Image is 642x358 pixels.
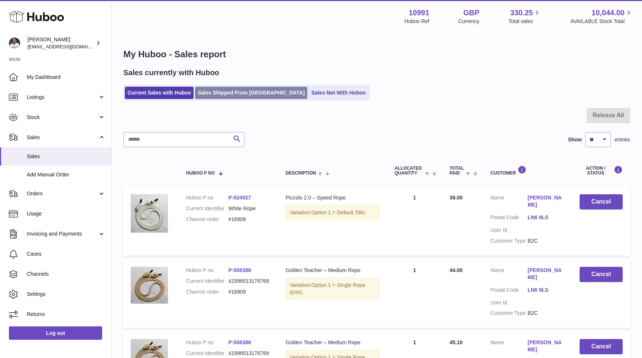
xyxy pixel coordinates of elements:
[528,194,565,208] a: [PERSON_NAME]
[27,311,106,318] span: Returns
[528,214,565,221] a: LN6 9LS
[490,166,565,176] div: Customer
[286,339,380,346] div: Golden Teacher – Medium Rope
[311,210,366,215] span: Option 1 = Default Title;
[570,18,633,25] span: AVAILABLE Stock Total
[568,136,582,143] label: Show
[490,227,528,234] dt: User Id
[186,205,228,212] dt: Current identifier
[186,278,228,285] dt: Current identifier
[125,87,194,99] a: Current Sales with Huboo
[27,230,98,237] span: Invoicing and Payments
[286,267,380,274] div: Golden Teacher – Medium Rope
[186,339,228,346] dt: Huboo P no
[580,166,623,176] div: Action / Status
[286,205,380,220] div: Variation:
[27,210,106,217] span: Usage
[490,267,528,283] dt: Name
[490,287,528,295] dt: Postal Code
[27,291,106,298] span: Settings
[450,166,464,176] span: Total paid
[27,190,98,197] span: Orders
[228,205,271,212] dd: White Rope
[570,8,633,25] a: 10,044.00 AVAILABLE Stock Total
[528,267,565,281] a: [PERSON_NAME]
[186,267,228,274] dt: Huboo P no
[9,326,102,340] a: Log out
[395,166,423,176] span: ALLOCATED Quantity
[290,282,365,295] span: Option 1 = Single Rope (£44);
[27,74,106,81] span: My Dashboard
[580,339,623,354] button: Cancel
[27,134,98,141] span: Sales
[123,48,630,60] h1: My Huboo - Sales report
[463,8,479,18] strong: GBP
[27,171,106,178] span: Add Manual Order
[228,350,271,357] dd: 41998513176769
[27,36,94,50] div: [PERSON_NAME]
[228,339,251,345] a: P-508388
[131,194,168,233] img: 109911711102215.png
[528,237,565,244] dd: B2C
[9,38,20,49] img: timshieff@gmail.com
[508,8,541,25] a: 330.25 Total sales
[309,87,368,99] a: Sales Not With Huboo
[228,278,271,285] dd: 41998513176769
[27,271,106,278] span: Channels
[286,194,380,201] div: Piccolo 2.0 – Speed Rope
[195,87,307,99] a: Sales Shipped From [GEOGRAPHIC_DATA]
[131,267,168,304] img: 109911711102352.png
[450,339,463,345] span: 45.10
[528,310,565,317] dd: B2C
[27,114,98,121] span: Stock
[27,153,106,160] span: Sales
[286,171,316,176] span: Description
[27,250,106,258] span: Cases
[286,278,380,300] div: Variation:
[186,350,228,357] dt: Current identifier
[405,18,429,25] div: Huboo Ref
[387,259,442,328] td: 1
[228,216,271,223] dd: #16909
[409,8,429,18] strong: 10991
[123,68,219,78] h2: Sales currently with Huboo
[458,18,480,25] div: Currency
[450,267,463,273] span: 44.00
[528,287,565,294] a: LN6 9LS
[490,310,528,317] dt: Customer Type
[580,194,623,210] button: Cancel
[450,195,463,201] span: 39.00
[591,8,625,18] span: 10,044.00
[228,195,251,201] a: P-524927
[490,339,528,355] dt: Name
[387,187,442,255] td: 1
[228,288,271,295] dd: #16909
[186,171,215,176] span: Huboo P no
[490,214,528,223] dt: Postal Code
[615,136,630,143] span: entries
[490,194,528,210] dt: Name
[510,8,533,18] span: 330.25
[186,216,228,223] dt: Channel order
[27,44,109,49] span: [EMAIL_ADDRESS][DOMAIN_NAME]
[27,94,98,101] span: Listings
[580,267,623,282] button: Cancel
[490,299,528,306] dt: User Id
[490,237,528,244] dt: Customer Type
[186,194,228,201] dt: Huboo P no
[228,267,251,273] a: P-508388
[508,18,541,25] span: Total sales
[528,339,565,353] a: [PERSON_NAME]
[186,288,228,295] dt: Channel order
